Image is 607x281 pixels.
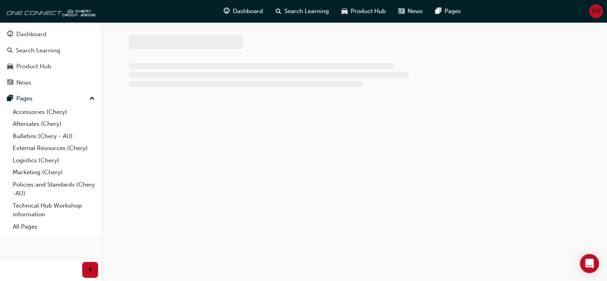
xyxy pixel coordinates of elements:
[3,91,98,106] button: Pages
[16,30,46,39] div: Dashboard
[284,7,329,16] span: Search Learning
[10,179,98,200] a: Policies and Standards (Chery -AU)
[7,47,13,54] span: search-icon
[276,6,281,16] span: search-icon
[342,6,348,16] span: car-icon
[10,166,98,179] a: Marketing (Chery)
[217,3,269,19] a: guage-iconDashboard
[445,7,461,16] span: Pages
[351,7,386,16] span: Product Hub
[10,130,98,142] a: Bulletins (Chery - AU)
[3,59,98,74] a: Product Hub
[10,118,98,130] a: Aftersales (Chery)
[3,25,98,91] button: DashboardSearch LearningProduct HubNews
[4,3,95,19] img: oneconnect
[16,78,31,87] div: News
[233,7,263,16] span: Dashboard
[335,3,392,19] a: car-iconProduct Hub
[224,6,230,16] span: guage-icon
[10,221,98,233] a: All Pages
[269,3,335,19] a: search-iconSearch Learning
[7,79,13,87] span: news-icon
[10,142,98,154] a: External Resources (Chery)
[87,265,93,275] span: prev-icon
[392,3,429,19] a: news-iconNews
[10,200,98,221] a: Technical Hub Workshop information
[10,154,98,167] a: Logistics (Chery)
[435,6,441,16] span: pages-icon
[16,94,33,103] div: Pages
[3,43,98,58] a: Search Learning
[16,46,60,55] div: Search Learning
[3,27,98,42] a: Dashboard
[398,6,404,16] span: news-icon
[580,254,599,273] div: Open Intercom Messenger
[89,94,95,104] span: up-icon
[10,106,98,118] a: Accessories (Chery)
[3,75,98,90] a: News
[592,7,601,16] span: KW
[429,3,467,19] a: pages-iconPages
[589,4,603,18] button: KW
[408,7,423,16] span: News
[7,95,13,102] span: pages-icon
[7,63,13,70] span: car-icon
[7,31,13,38] span: guage-icon
[16,62,51,71] div: Product Hub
